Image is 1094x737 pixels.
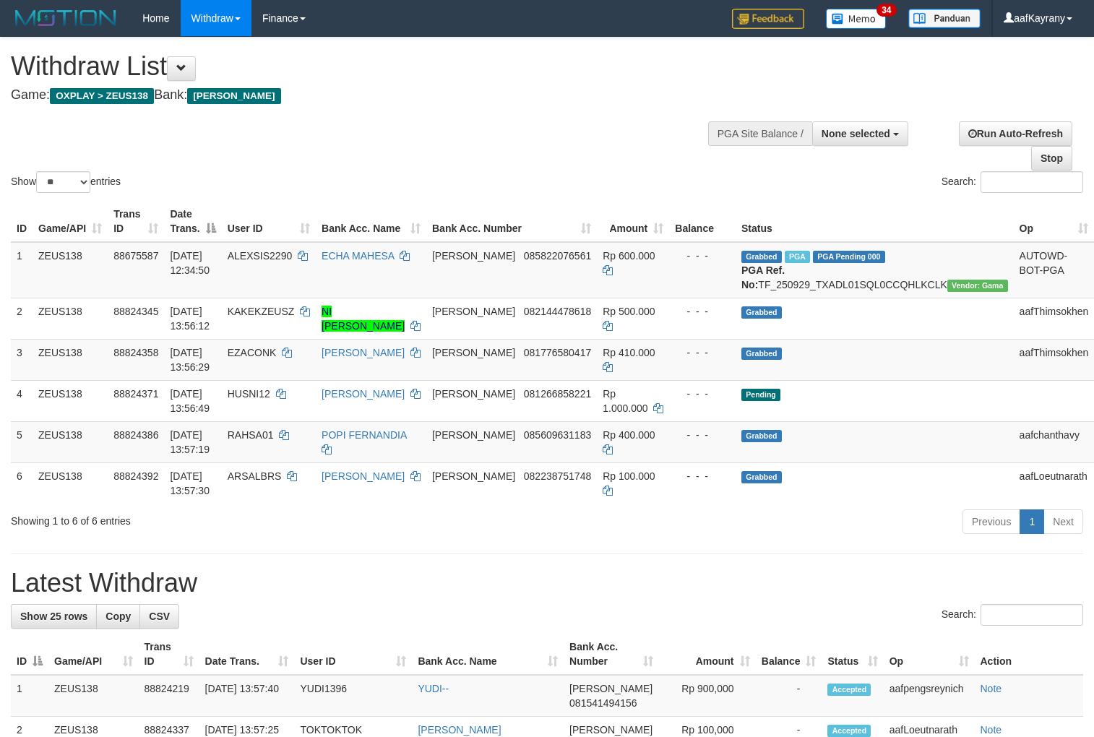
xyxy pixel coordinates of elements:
a: NI [PERSON_NAME] [322,306,405,332]
td: 4 [11,380,33,421]
th: Amount: activate to sort column ascending [659,634,756,675]
span: Rp 400.000 [603,429,655,441]
th: Trans ID: activate to sort column ascending [108,201,164,242]
span: [DATE] 13:56:29 [170,347,210,373]
div: - - - [675,469,730,483]
div: - - - [675,387,730,401]
span: Vendor URL: https://trx31.1velocity.biz [947,280,1008,292]
a: [PERSON_NAME] [322,388,405,400]
span: Copy 085609631183 to clipboard [524,429,591,441]
td: YUDI1396 [294,675,412,717]
input: Search: [981,171,1083,193]
th: User ID: activate to sort column ascending [222,201,316,242]
span: Grabbed [741,471,782,483]
span: [PERSON_NAME] [432,470,515,482]
span: [DATE] 12:34:50 [170,250,210,276]
span: Rp 410.000 [603,347,655,358]
span: KAKEKZEUSZ [228,306,295,317]
span: Grabbed [741,251,782,263]
a: [PERSON_NAME] [418,724,501,736]
a: ECHA MAHESA [322,250,394,262]
th: Action [975,634,1084,675]
a: Run Auto-Refresh [959,121,1072,146]
span: 88824371 [113,388,158,400]
label: Search: [942,171,1083,193]
th: Bank Acc. Number: activate to sort column ascending [426,201,597,242]
span: [PERSON_NAME] [187,88,280,104]
span: CSV [149,611,170,622]
th: Bank Acc. Name: activate to sort column ascending [316,201,426,242]
button: None selected [812,121,908,146]
td: ZEUS138 [33,462,108,504]
td: ZEUS138 [33,339,108,380]
a: Copy [96,604,140,629]
span: Rp 1.000.000 [603,388,647,414]
span: Copy 081266858221 to clipboard [524,388,591,400]
a: Show 25 rows [11,604,97,629]
td: ZEUS138 [33,421,108,462]
span: Accepted [827,684,871,696]
div: PGA Site Balance / [708,121,812,146]
td: 1 [11,675,48,717]
th: User ID: activate to sort column ascending [294,634,412,675]
span: Copy 082238751748 to clipboard [524,470,591,482]
span: Show 25 rows [20,611,87,622]
span: Copy [105,611,131,622]
a: Next [1043,509,1083,534]
span: Rp 100.000 [603,470,655,482]
span: Copy 081776580417 to clipboard [524,347,591,358]
span: [DATE] 13:56:49 [170,388,210,414]
td: - [756,675,822,717]
img: MOTION_logo.png [11,7,121,29]
span: Rp 500.000 [603,306,655,317]
div: - - - [675,304,730,319]
div: - - - [675,428,730,442]
span: [PERSON_NAME] [432,250,515,262]
a: [PERSON_NAME] [322,470,405,482]
span: 88824345 [113,306,158,317]
th: Op: activate to sort column ascending [884,634,975,675]
div: - - - [675,345,730,360]
label: Search: [942,604,1083,626]
td: ZEUS138 [33,298,108,339]
th: Game/API: activate to sort column ascending [48,634,139,675]
a: Previous [962,509,1020,534]
a: Stop [1031,146,1072,171]
span: 88824386 [113,429,158,441]
th: Game/API: activate to sort column ascending [33,201,108,242]
td: aafpengsreynich [884,675,975,717]
td: [DATE] 13:57:40 [199,675,295,717]
td: ZEUS138 [33,380,108,421]
input: Search: [981,604,1083,626]
td: ZEUS138 [48,675,139,717]
span: EZACONK [228,347,277,358]
a: Note [981,683,1002,694]
h4: Game: Bank: [11,88,715,103]
td: 1 [11,242,33,298]
th: Bank Acc. Number: activate to sort column ascending [564,634,659,675]
th: ID: activate to sort column descending [11,634,48,675]
th: Date Trans.: activate to sort column ascending [199,634,295,675]
th: Amount: activate to sort column ascending [597,201,669,242]
th: Status [736,201,1014,242]
td: 88824219 [139,675,199,717]
th: Date Trans.: activate to sort column descending [164,201,221,242]
th: ID [11,201,33,242]
span: Copy 081541494156 to clipboard [569,697,637,709]
td: Rp 900,000 [659,675,756,717]
span: Accepted [827,725,871,737]
span: ALEXSIS2290 [228,250,293,262]
th: Status: activate to sort column ascending [822,634,883,675]
span: OXPLAY > ZEUS138 [50,88,154,104]
span: None selected [822,128,890,139]
a: YUDI-- [418,683,449,694]
th: Trans ID: activate to sort column ascending [139,634,199,675]
span: [PERSON_NAME] [432,429,515,441]
span: [PERSON_NAME] [432,306,515,317]
td: TF_250929_TXADL01SQL0CCQHLKCLK [736,242,1014,298]
td: ZEUS138 [33,242,108,298]
span: [PERSON_NAME] [569,724,652,736]
select: Showentries [36,171,90,193]
a: CSV [139,604,179,629]
div: - - - [675,249,730,263]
